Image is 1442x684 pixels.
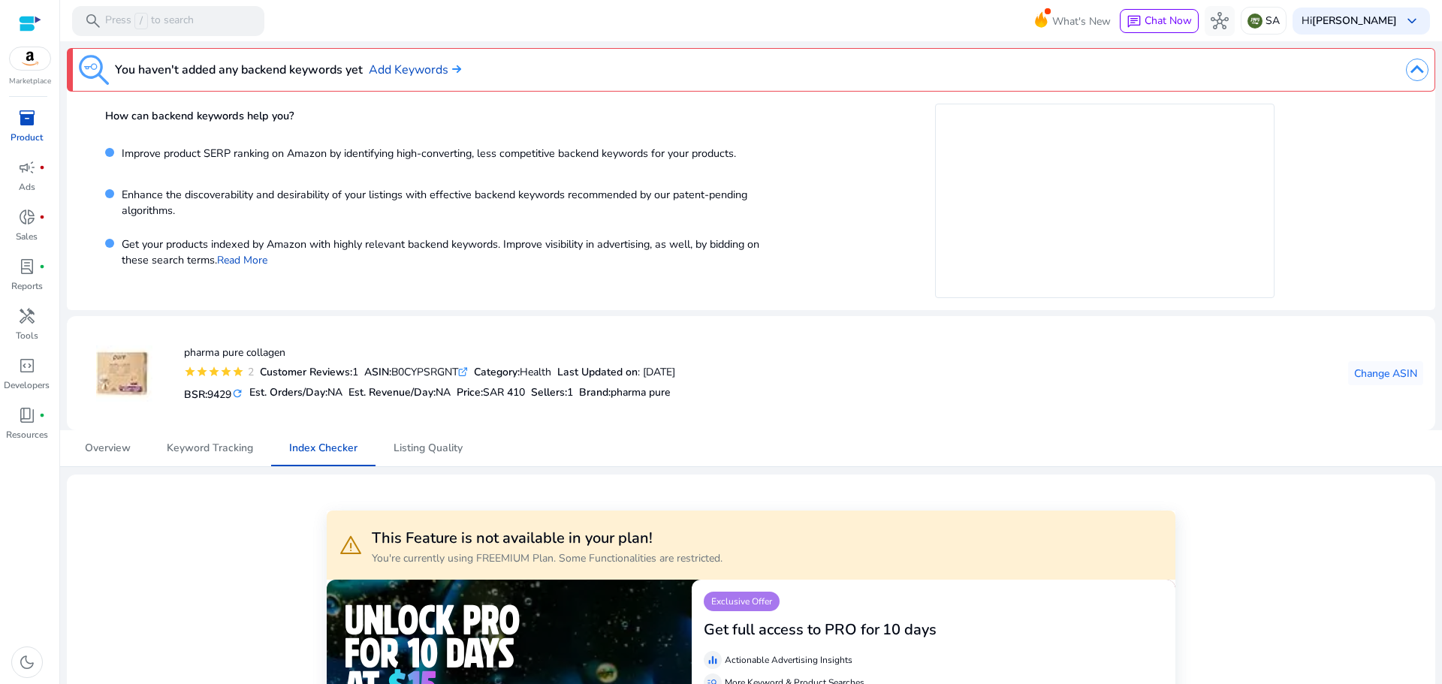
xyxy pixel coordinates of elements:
span: warning [339,533,363,557]
div: 2 [244,364,254,380]
span: code_blocks [18,357,36,375]
div: Health [474,364,551,380]
p: Reports [11,279,43,293]
p: Marketplace [9,76,51,87]
span: Index Checker [289,443,357,453]
mat-icon: star [220,366,232,378]
mat-icon: star [208,366,220,378]
img: sa.svg [1247,14,1263,29]
mat-icon: star [196,366,208,378]
span: NA [436,385,451,399]
h3: Get full access to PRO for [704,621,879,639]
p: Enhance the discoverability and desirability of your listings with effective backend keywords rec... [114,187,766,219]
span: Chat Now [1145,14,1192,28]
b: [PERSON_NAME] [1312,14,1397,28]
h5: Sellers: [531,387,573,399]
b: Customer Reviews: [260,365,352,379]
span: Change ASIN [1354,366,1417,381]
span: donut_small [18,208,36,226]
h5: BSR: [184,385,243,402]
p: You're currently using FREEMIUM Plan. Some Functionalities are restricted. [372,550,723,566]
span: inventory_2 [18,109,36,127]
span: 1 [567,385,573,399]
p: Press to search [105,13,194,29]
h5: : [579,387,670,399]
span: lab_profile [18,258,36,276]
span: pharma pure [611,385,670,399]
mat-icon: refresh [231,387,243,401]
p: Product [11,131,43,144]
p: Ads [19,180,35,194]
span: search [84,12,102,30]
mat-icon: star [184,366,196,378]
span: SAR 410 [483,385,525,399]
img: dropdown-arrow.svg [1406,59,1428,81]
p: Developers [4,378,50,392]
span: equalizer [707,654,719,666]
button: chatChat Now [1120,9,1199,33]
p: Tools [16,329,38,342]
span: fiber_manual_record [39,164,45,170]
span: dark_mode [18,653,36,671]
b: Last Updated on [557,365,638,379]
img: 31wm10FlWlL._AC_US40_.jpg [96,345,152,402]
span: / [134,13,148,29]
h5: Price: [457,387,525,399]
button: Change ASIN [1348,361,1423,385]
button: hub [1205,6,1235,36]
span: handyman [18,307,36,325]
div: 1 [260,364,358,380]
h4: How can backend keywords help you? [105,110,766,122]
b: Category: [474,365,520,379]
span: 9429 [207,387,231,402]
span: What's New [1052,8,1111,35]
p: Exclusive Offer [704,592,780,611]
h3: You haven't added any backend keywords yet [115,61,363,79]
h3: This Feature is not available in your plan! [372,529,723,547]
span: campaign [18,158,36,176]
iframe: YouTube video player [947,116,1263,281]
span: fiber_manual_record [39,412,45,418]
a: Read More [217,253,267,267]
span: book_4 [18,406,36,424]
span: Overview [85,443,131,453]
span: NA [327,385,342,399]
div: B0CYPSRGNT [364,364,468,380]
p: Resources [6,428,48,441]
p: Sales [16,230,38,243]
img: arrow-right.svg [448,65,461,74]
span: keyboard_arrow_down [1403,12,1421,30]
mat-icon: star [232,366,244,378]
img: amazon.svg [10,47,50,70]
h5: Est. Revenue/Day: [348,387,451,399]
img: keyword-tracking.svg [79,55,109,85]
p: Hi [1302,16,1397,26]
span: hub [1211,12,1229,30]
p: Actionable Advertising Insights [725,653,852,667]
span: Keyword Tracking [167,443,253,453]
b: ASIN: [364,365,391,379]
span: fiber_manual_record [39,264,45,270]
span: Brand [579,385,608,399]
p: SA [1266,8,1280,34]
span: chat [1127,14,1142,29]
p: Get your products indexed by Amazon with highly relevant backend keywords. Improve visibility in ... [114,237,766,269]
span: fiber_manual_record [39,214,45,220]
div: : [DATE] [557,364,675,380]
h5: Est. Orders/Day: [249,387,342,399]
h4: pharma pure collagen [184,347,675,360]
h3: 10 days [882,621,937,639]
p: Improve product SERP ranking on Amazon by identifying high-converting, less competitive backend k... [114,146,736,170]
a: Add Keywords [369,61,461,79]
span: Listing Quality [394,443,463,453]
